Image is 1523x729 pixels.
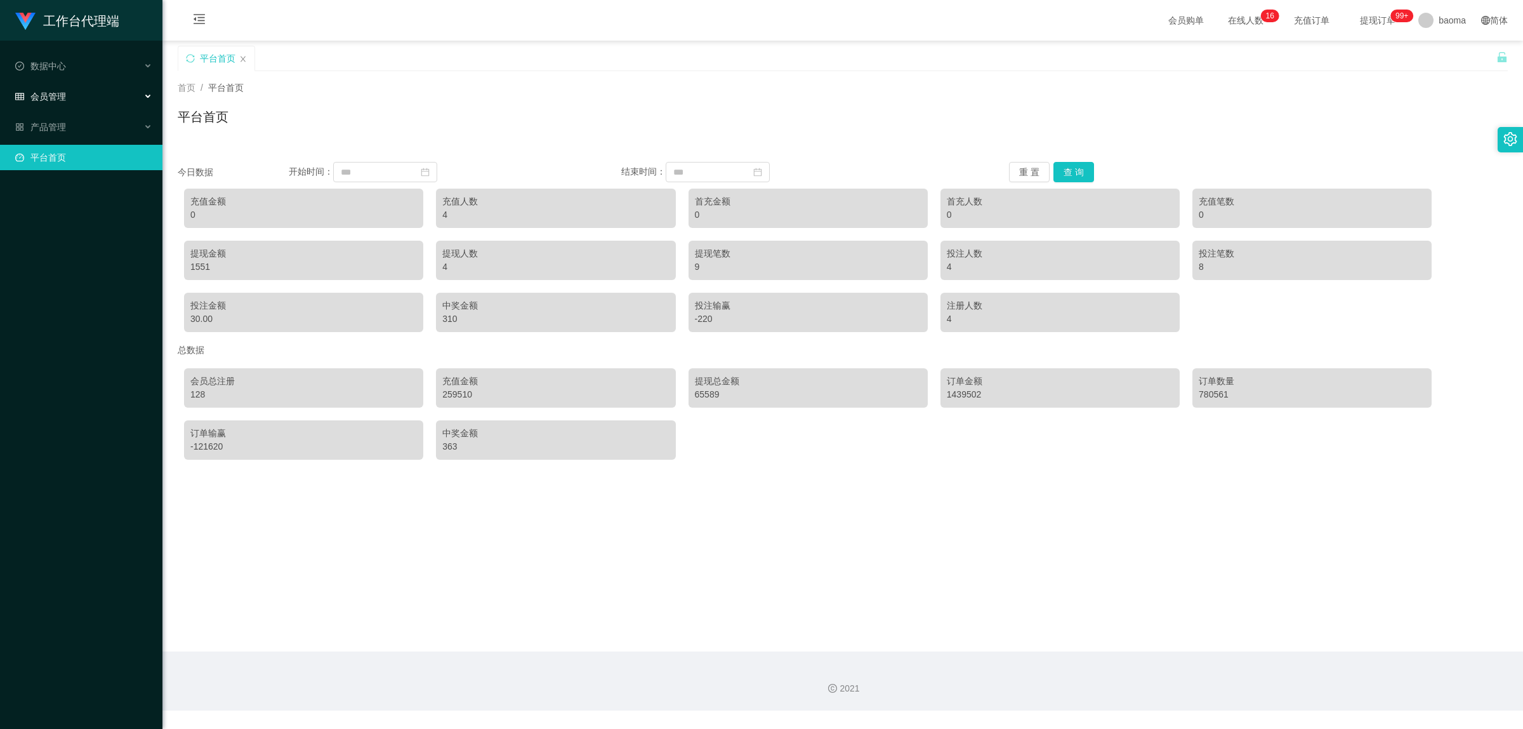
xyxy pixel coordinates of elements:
[15,145,152,170] a: 图标: dashboard平台首页
[442,195,669,208] div: 充值人数
[190,299,417,312] div: 投注金额
[828,684,837,693] i: 图标: copyright
[1481,16,1490,25] i: 图标: global
[1199,388,1425,401] div: 780561
[15,122,66,132] span: 产品管理
[1354,16,1402,25] span: 提现订单
[947,208,1173,222] div: 0
[442,312,669,326] div: 310
[15,61,66,71] span: 数据中心
[442,440,669,453] div: 363
[200,46,235,70] div: 平台首页
[753,168,762,177] i: 图标: calendar
[1261,10,1279,22] sup: 16
[1288,16,1336,25] span: 充值订单
[43,1,119,41] h1: 工作台代理端
[1390,10,1413,22] sup: 1041
[15,91,66,102] span: 会员管理
[1266,10,1270,22] p: 1
[1199,375,1425,388] div: 订单数量
[190,375,417,388] div: 会员总注册
[947,299,1173,312] div: 注册人数
[15,13,36,30] img: logo.9652507e.png
[947,195,1173,208] div: 首充人数
[1199,195,1425,208] div: 充值笔数
[1503,132,1517,146] i: 图标: setting
[208,83,244,93] span: 平台首页
[190,208,417,222] div: 0
[442,247,669,260] div: 提现人数
[15,123,24,131] i: 图标: appstore-o
[15,92,24,101] i: 图标: table
[190,388,417,401] div: 128
[695,375,921,388] div: 提现总金额
[190,260,417,274] div: 1551
[695,195,921,208] div: 首充金额
[178,107,228,126] h1: 平台首页
[442,260,669,274] div: 4
[442,375,669,388] div: 充值金额
[1053,162,1094,182] button: 查 询
[947,375,1173,388] div: 订单金额
[178,1,221,41] i: 图标: menu-fold
[442,427,669,440] div: 中奖金额
[695,208,921,222] div: 0
[239,55,247,63] i: 图标: close
[695,312,921,326] div: -220
[695,247,921,260] div: 提现笔数
[1199,247,1425,260] div: 投注笔数
[190,440,417,453] div: -121620
[15,15,119,25] a: 工作台代理端
[178,166,289,179] div: 今日数据
[1222,16,1270,25] span: 在线人数
[1270,10,1274,22] p: 6
[190,195,417,208] div: 充值金额
[173,682,1513,695] div: 2021
[947,312,1173,326] div: 4
[442,388,669,401] div: 259510
[289,166,333,177] span: 开始时间：
[1199,260,1425,274] div: 8
[421,168,430,177] i: 图标: calendar
[695,260,921,274] div: 9
[947,247,1173,260] div: 投注人数
[947,260,1173,274] div: 4
[621,166,666,177] span: 结束时间：
[15,62,24,70] i: 图标: check-circle-o
[201,83,203,93] span: /
[178,83,195,93] span: 首页
[190,247,417,260] div: 提现金额
[190,427,417,440] div: 订单输赢
[186,54,195,63] i: 图标: sync
[1199,208,1425,222] div: 0
[947,388,1173,401] div: 1439502
[190,312,417,326] div: 30.00
[442,299,669,312] div: 中奖金额
[1496,51,1508,63] i: 图标: unlock
[1009,162,1050,182] button: 重 置
[178,338,1508,362] div: 总数据
[695,299,921,312] div: 投注输赢
[695,388,921,401] div: 65589
[442,208,669,222] div: 4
